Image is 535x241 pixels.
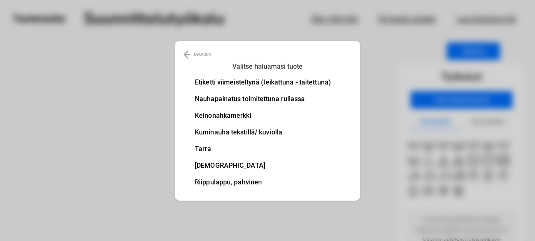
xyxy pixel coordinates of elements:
[195,129,331,136] li: Kuminauha tekstillä/ kuviolla
[193,50,212,60] p: TAKAISIN
[195,112,331,119] li: Keinonahkamerkki
[195,146,331,152] li: Tarra
[184,50,190,60] img: Back
[195,179,331,186] li: Riippulappu, pahvinen
[195,79,331,86] li: Etiketti viimeisteltynä (leikattuna - taitettuna)
[195,162,331,169] li: [DEMOGRAPHIC_DATA]
[195,96,331,102] li: Nauhapainatus toimitettuna rullassa
[200,61,335,72] h3: Valitse haluamasi tuote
